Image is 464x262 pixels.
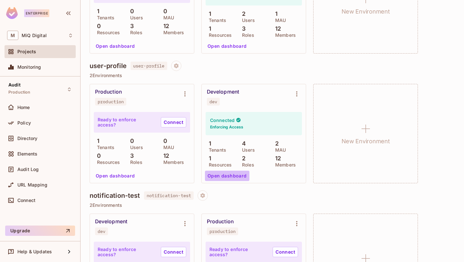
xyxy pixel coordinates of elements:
[95,89,122,95] div: Production
[272,25,281,32] p: 12
[5,226,75,236] button: Upgrade
[17,105,30,110] span: Home
[206,162,232,167] p: Resources
[272,18,286,23] p: MAU
[130,62,167,70] span: user-profile
[206,147,226,153] p: Tenants
[94,145,114,150] p: Tenants
[127,15,143,20] p: Users
[98,229,105,234] div: dev
[7,31,18,40] span: M
[17,49,36,54] span: Projects
[179,217,191,230] button: Environment settings
[160,8,167,15] p: 0
[160,15,174,20] p: MAU
[94,15,114,20] p: Tenants
[17,120,31,126] span: Policy
[90,62,127,70] h4: user-profile
[205,41,249,51] button: Open dashboard
[273,247,298,257] a: Connect
[160,138,167,144] p: 0
[98,247,156,257] p: Ready to enforce access?
[127,138,134,144] p: 0
[239,25,246,32] p: 3
[94,153,101,159] p: 0
[209,99,217,104] div: dev
[198,194,208,200] span: Project settings
[90,192,140,199] h4: notification-test
[179,87,191,100] button: Environment settings
[127,30,142,35] p: Roles
[127,8,134,15] p: 0
[94,23,101,29] p: 0
[160,153,169,159] p: 12
[98,99,124,104] div: production
[8,90,31,95] span: Production
[342,7,390,16] h1: New Environment
[160,160,184,165] p: Members
[206,33,232,38] p: Resources
[161,117,186,127] a: Connect
[342,136,390,146] h1: New Environment
[127,153,134,159] p: 3
[206,25,211,32] p: 1
[272,147,286,153] p: MAU
[17,198,35,203] span: Connect
[239,155,246,162] p: 2
[272,140,279,147] p: 2
[95,218,127,225] div: Development
[24,9,49,17] div: Enterprise
[239,162,254,167] p: Roles
[17,151,37,156] span: Elements
[239,147,255,153] p: Users
[90,203,455,208] p: 2 Environments
[290,87,303,100] button: Environment settings
[272,33,296,38] p: Members
[239,33,254,38] p: Roles
[272,155,281,162] p: 12
[94,160,120,165] p: Resources
[239,18,255,23] p: Users
[206,155,211,162] p: 1
[160,145,174,150] p: MAU
[94,30,120,35] p: Resources
[17,65,41,70] span: Monitoring
[17,182,47,187] span: URL Mapping
[272,11,277,17] p: 1
[171,64,181,70] span: Project settings
[209,229,236,234] div: production
[22,33,47,38] span: Workspace: MiQ Digital
[17,167,39,172] span: Audit Log
[160,23,169,29] p: 12
[93,41,138,51] button: Open dashboard
[127,160,142,165] p: Roles
[6,7,18,19] img: SReyMgAAAABJRU5ErkJggg==
[210,124,243,130] h6: Enforcing Access
[210,117,235,123] h4: Connected
[127,145,143,150] p: Users
[205,171,249,181] button: Open dashboard
[98,117,156,127] p: Ready to enforce access?
[160,30,184,35] p: Members
[239,11,246,17] p: 2
[17,249,52,254] span: Help & Updates
[207,218,234,225] div: Production
[161,247,186,257] a: Connect
[206,18,226,23] p: Tenants
[272,162,296,167] p: Members
[239,140,246,147] p: 4
[8,82,21,87] span: Audit
[94,138,99,144] p: 1
[93,171,138,181] button: Open dashboard
[206,11,211,17] p: 1
[94,8,99,15] p: 1
[207,89,239,95] div: Development
[209,247,267,257] p: Ready to enforce access?
[144,191,194,200] span: notification-test
[206,140,211,147] p: 1
[17,136,37,141] span: Directory
[290,217,303,230] button: Environment settings
[127,23,134,29] p: 3
[90,73,455,78] p: 2 Environments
